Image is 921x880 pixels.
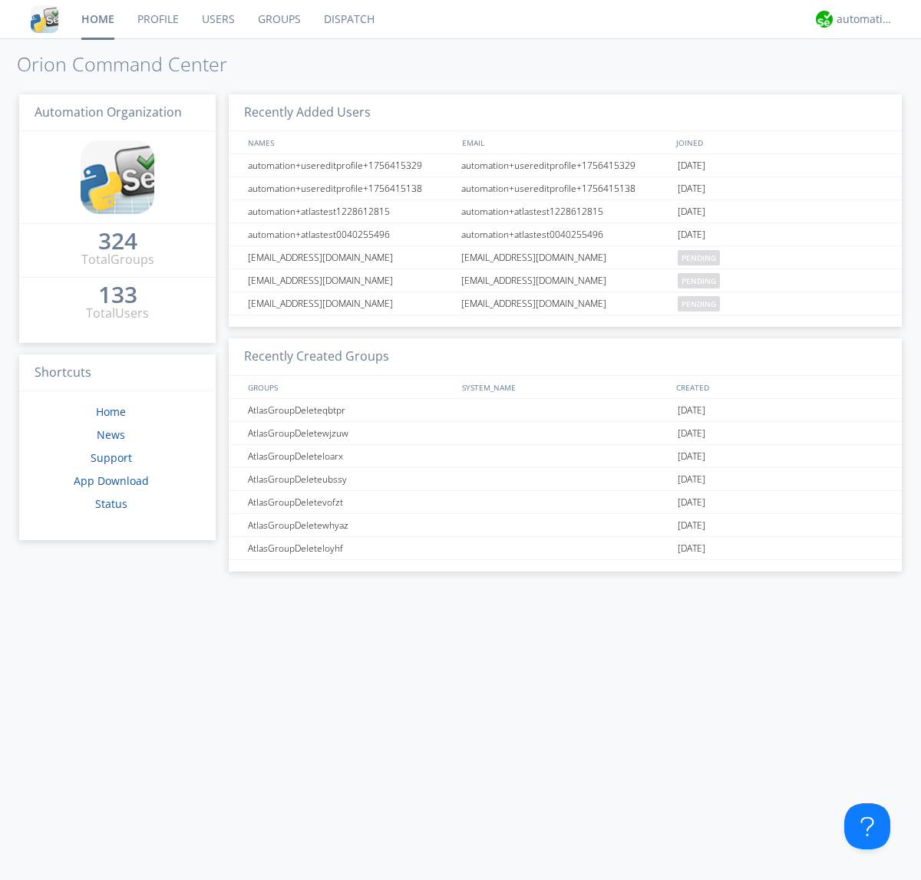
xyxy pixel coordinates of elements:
[244,269,457,292] div: [EMAIL_ADDRESS][DOMAIN_NAME]
[98,233,137,249] div: 324
[19,354,216,392] h3: Shortcuts
[229,269,902,292] a: [EMAIL_ADDRESS][DOMAIN_NAME][EMAIL_ADDRESS][DOMAIN_NAME]pending
[244,292,457,315] div: [EMAIL_ADDRESS][DOMAIN_NAME]
[81,140,154,214] img: cddb5a64eb264b2086981ab96f4c1ba7
[229,246,902,269] a: [EMAIL_ADDRESS][DOMAIN_NAME][EMAIL_ADDRESS][DOMAIN_NAME]pending
[672,376,887,398] div: CREATED
[229,338,902,376] h3: Recently Created Groups
[244,537,457,559] div: AtlasGroupDeleteloyhf
[458,376,672,398] div: SYSTEM_NAME
[457,269,674,292] div: [EMAIL_ADDRESS][DOMAIN_NAME]
[98,233,137,251] a: 324
[81,251,154,269] div: Total Groups
[86,305,149,322] div: Total Users
[229,422,902,445] a: AtlasGroupDeletewjzuw[DATE]
[457,246,674,269] div: [EMAIL_ADDRESS][DOMAIN_NAME]
[678,491,705,514] span: [DATE]
[244,200,457,222] div: automation+atlastest1228612815
[91,450,132,465] a: Support
[229,292,902,315] a: [EMAIL_ADDRESS][DOMAIN_NAME][EMAIL_ADDRESS][DOMAIN_NAME]pending
[678,445,705,468] span: [DATE]
[229,514,902,537] a: AtlasGroupDeletewhyaz[DATE]
[678,537,705,560] span: [DATE]
[678,223,705,246] span: [DATE]
[672,131,887,153] div: JOINED
[678,200,705,223] span: [DATE]
[678,250,720,265] span: pending
[816,11,833,28] img: d2d01cd9b4174d08988066c6d424eccd
[244,376,454,398] div: GROUPS
[244,399,457,421] div: AtlasGroupDeleteqbtpr
[244,514,457,536] div: AtlasGroupDeletewhyaz
[244,154,457,176] div: automation+usereditprofile+1756415329
[229,200,902,223] a: automation+atlastest1228612815automation+atlastest1228612815[DATE]
[244,491,457,513] div: AtlasGroupDeletevofzt
[98,287,137,302] div: 133
[244,223,457,246] div: automation+atlastest0040255496
[678,399,705,422] span: [DATE]
[244,246,457,269] div: [EMAIL_ADDRESS][DOMAIN_NAME]
[244,468,457,490] div: AtlasGroupDeleteubssy
[95,496,127,511] a: Status
[229,154,902,177] a: automation+usereditprofile+1756415329automation+usereditprofile+1756415329[DATE]
[35,104,182,120] span: Automation Organization
[96,404,126,419] a: Home
[98,287,137,305] a: 133
[229,491,902,514] a: AtlasGroupDeletevofzt[DATE]
[678,154,705,177] span: [DATE]
[244,177,457,199] div: automation+usereditprofile+1756415138
[229,537,902,560] a: AtlasGroupDeleteloyhf[DATE]
[229,399,902,422] a: AtlasGroupDeleteqbtpr[DATE]
[244,445,457,467] div: AtlasGroupDeleteloarx
[844,803,890,849] iframe: Toggle Customer Support
[837,12,894,27] div: automation+atlas
[244,422,457,444] div: AtlasGroupDeletewjzuw
[678,468,705,491] span: [DATE]
[97,427,125,442] a: News
[457,177,674,199] div: automation+usereditprofile+1756415138
[457,154,674,176] div: automation+usereditprofile+1756415329
[678,422,705,445] span: [DATE]
[678,177,705,200] span: [DATE]
[244,131,454,153] div: NAMES
[678,296,720,311] span: pending
[457,200,674,222] div: automation+atlastest1228612815
[229,223,902,246] a: automation+atlastest0040255496automation+atlastest0040255496[DATE]
[229,445,902,468] a: AtlasGroupDeleteloarx[DATE]
[678,273,720,288] span: pending
[678,514,705,537] span: [DATE]
[458,131,672,153] div: EMAIL
[229,177,902,200] a: automation+usereditprofile+1756415138automation+usereditprofile+1756415138[DATE]
[457,223,674,246] div: automation+atlastest0040255496
[74,473,149,488] a: App Download
[229,468,902,491] a: AtlasGroupDeleteubssy[DATE]
[229,94,902,132] h3: Recently Added Users
[31,5,58,33] img: cddb5a64eb264b2086981ab96f4c1ba7
[457,292,674,315] div: [EMAIL_ADDRESS][DOMAIN_NAME]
